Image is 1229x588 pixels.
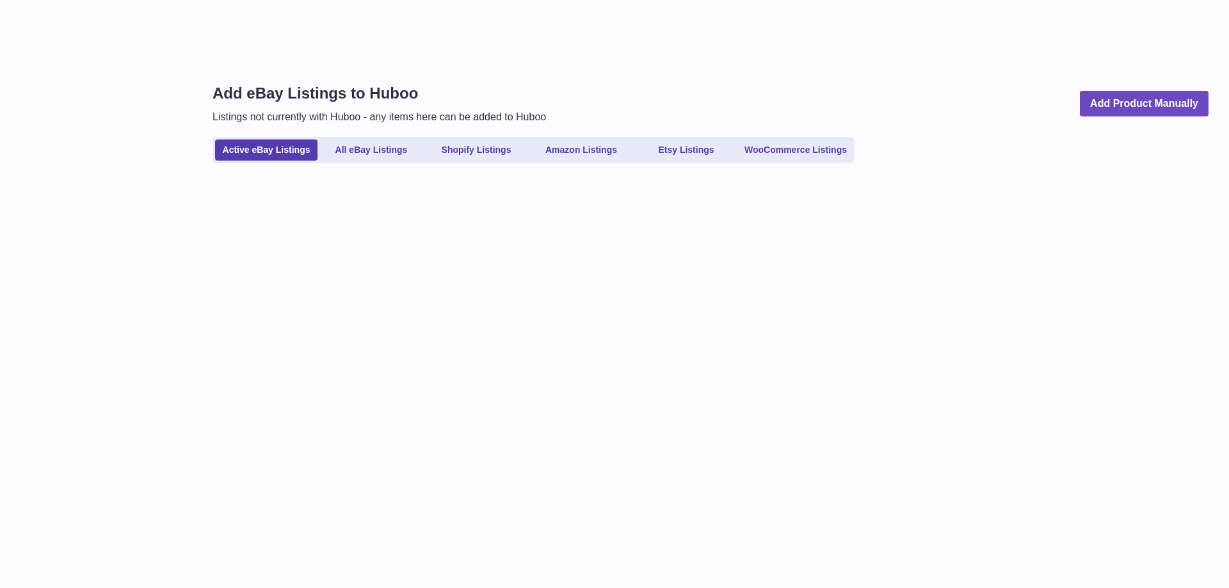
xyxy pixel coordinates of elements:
[215,139,317,161] a: Active eBay Listings
[1080,91,1209,117] a: Add Product Manually
[213,83,546,104] h1: Add eBay Listings to Huboo
[635,139,737,161] a: Etsy Listings
[740,139,851,161] a: WooCommerce Listings
[320,139,422,161] a: All eBay Listings
[530,139,632,161] a: Amazon Listings
[213,110,546,124] p: Listings not currently with Huboo - any items here can be added to Huboo
[425,139,527,161] a: Shopify Listings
